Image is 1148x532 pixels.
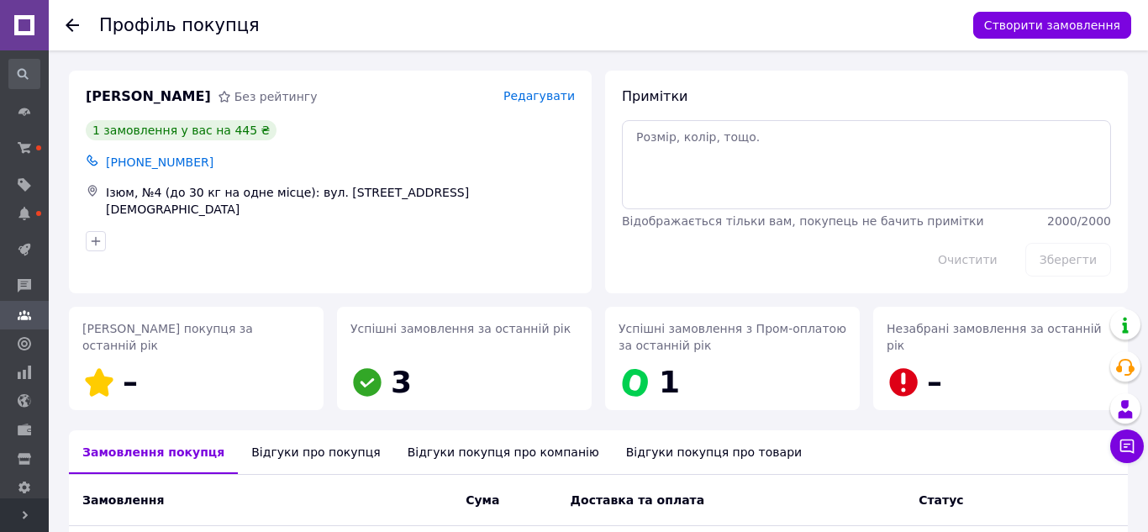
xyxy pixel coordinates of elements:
[66,17,79,34] div: Повернутися назад
[394,430,613,474] div: Відгуки покупця про компанію
[350,322,571,335] span: Успішні замовлення за останній рік
[571,493,705,507] span: Доставка та оплата
[613,430,815,474] div: Відгуки покупця про товари
[1110,429,1144,463] button: Чат з покупцем
[106,155,213,169] span: [PHONE_NUMBER]
[123,365,138,399] span: –
[503,89,575,103] span: Редагувати
[887,322,1102,352] span: Незабрані замовлення за останній рік
[103,181,578,221] div: Ізюм, №4 (до 30 кг на одне місце): вул. [STREET_ADDRESS][DEMOGRAPHIC_DATA]
[659,365,680,399] span: 1
[919,493,963,507] span: Статус
[927,365,942,399] span: –
[466,493,499,507] span: Cума
[1047,214,1111,228] span: 2000 / 2000
[622,88,687,104] span: Примітки
[82,493,164,507] span: Замовлення
[86,87,211,107] span: [PERSON_NAME]
[99,15,260,35] h1: Профіль покупця
[622,214,984,228] span: Відображається тільки вам, покупець не бачить примітки
[238,430,393,474] div: Відгуки про покупця
[391,365,412,399] span: 3
[973,12,1131,39] button: Створити замовлення
[234,90,318,103] span: Без рейтингу
[86,120,276,140] div: 1 замовлення у вас на 445 ₴
[82,322,253,352] span: [PERSON_NAME] покупця за останній рік
[69,430,238,474] div: Замовлення покупця
[619,322,846,352] span: Успішні замовлення з Пром-оплатою за останній рік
